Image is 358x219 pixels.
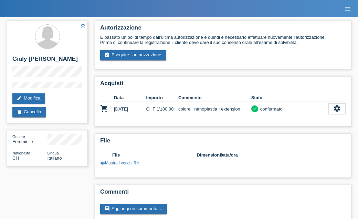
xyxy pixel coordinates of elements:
[100,50,166,60] a: assignment_turned_inEseguire l’autorizzazione
[100,137,346,148] h2: File
[146,94,178,102] th: Importo
[12,107,46,117] a: deleteCancella
[17,109,22,115] i: delete
[104,52,110,58] i: assignment_turned_in
[258,105,283,113] div: confermato
[12,134,48,144] div: Femminile
[12,155,19,161] span: Svizzera
[100,24,346,35] h2: Autorizzazione
[333,105,341,112] i: settings
[178,102,251,116] td: colore +nanoplastia +extension
[251,94,328,102] th: Stato
[100,188,346,199] h2: Commenti
[12,93,45,104] a: editModifica
[341,7,355,11] a: menu
[100,161,105,165] i: visibility
[12,151,30,155] span: Nationalità
[344,5,351,12] i: menu
[80,22,86,28] i: star_border
[12,135,25,139] span: Genere
[114,94,146,102] th: Data
[197,151,220,159] th: Dimensione
[104,206,110,211] i: comment
[252,106,257,111] i: check
[100,204,167,214] a: commentAggiungi un commento ...
[100,80,346,90] h2: Acquisti
[48,151,59,155] span: Lingua
[48,155,62,161] span: Italiano
[178,94,251,102] th: Commento
[100,35,346,45] div: È passato un po’ di tempo dall’ultima autorizzazione e quindi è necessario effettuare nuovamente ...
[112,151,197,159] th: File
[17,95,22,101] i: edit
[220,151,266,159] th: Data/ora
[100,104,108,113] i: POSP00027259
[100,161,139,165] a: visibilityMostra i vecchi file
[12,56,82,66] h2: Giuly [PERSON_NAME]
[114,102,146,116] td: [DATE]
[80,22,86,30] a: star_border
[146,102,178,116] td: CHF 1'180.00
